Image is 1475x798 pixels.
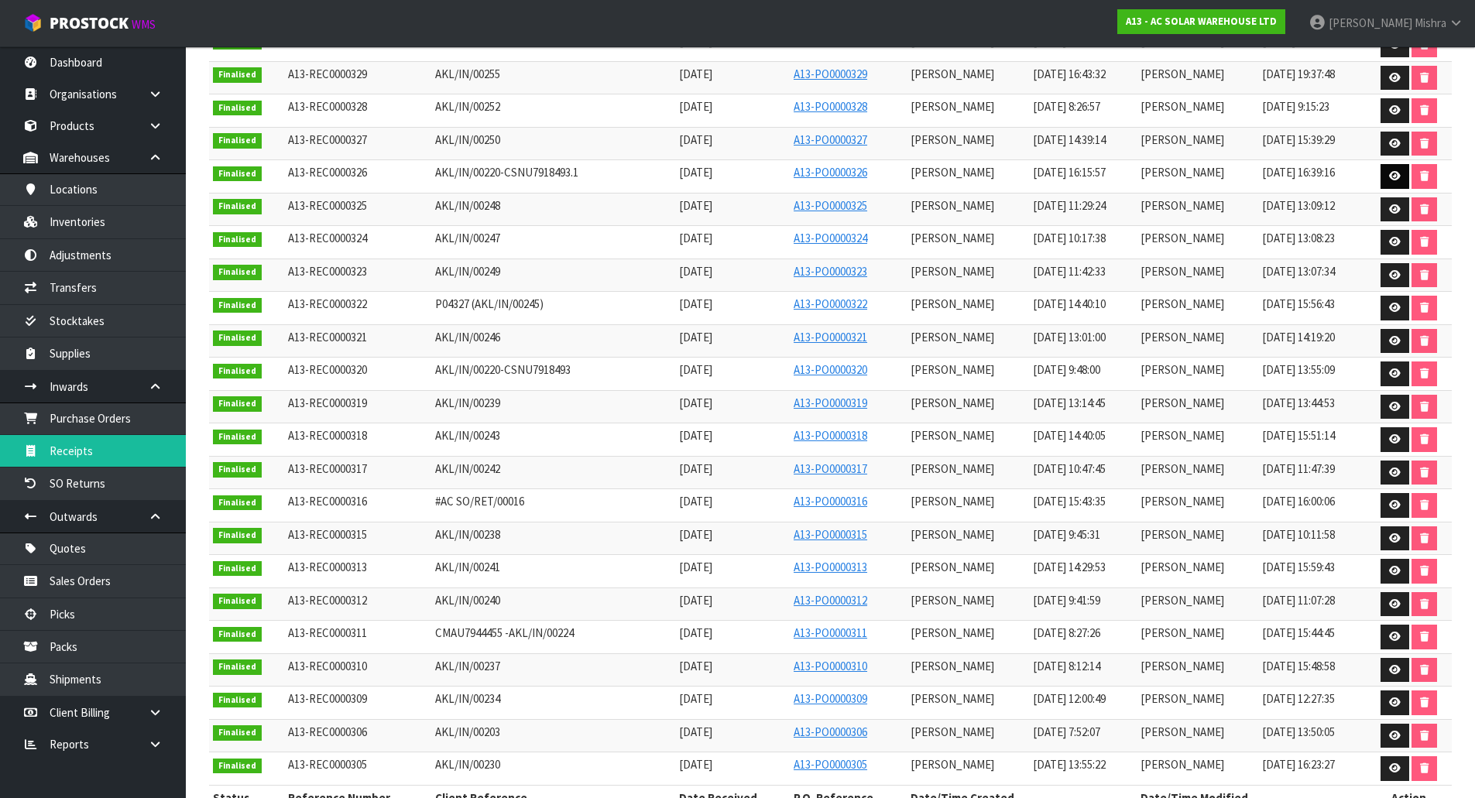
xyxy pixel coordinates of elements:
[679,593,712,608] span: [DATE]
[213,495,262,511] span: Finalised
[288,264,367,279] span: A13-REC0000323
[679,198,712,213] span: [DATE]
[794,527,867,542] a: A13-PO0000315
[1141,659,1224,673] span: [PERSON_NAME]
[50,13,129,33] span: ProStock
[435,659,500,673] span: AKL/IN/00237
[911,527,994,542] span: [PERSON_NAME]
[1141,362,1224,377] span: [PERSON_NAME]
[1262,659,1335,673] span: [DATE] 15:48:58
[1033,99,1100,114] span: [DATE] 8:26:57
[1262,264,1335,279] span: [DATE] 13:07:34
[794,396,867,410] a: A13-PO0000319
[794,132,867,147] a: A13-PO0000327
[213,462,262,478] span: Finalised
[794,362,867,377] a: A13-PO0000320
[911,724,994,739] span: [PERSON_NAME]
[1141,198,1224,213] span: [PERSON_NAME]
[1141,593,1224,608] span: [PERSON_NAME]
[794,691,867,706] a: A13-PO0000309
[1141,428,1224,443] span: [PERSON_NAME]
[213,759,262,774] span: Finalised
[911,67,994,81] span: [PERSON_NAME]
[1141,560,1224,574] span: [PERSON_NAME]
[288,396,367,410] span: A13-REC0000319
[435,67,500,81] span: AKL/IN/00255
[435,330,500,344] span: AKL/IN/00246
[288,625,367,640] span: A13-REC0000311
[1033,724,1100,739] span: [DATE] 7:52:07
[288,231,367,245] span: A13-REC0000324
[911,593,994,608] span: [PERSON_NAME]
[794,625,867,640] a: A13-PO0000311
[679,659,712,673] span: [DATE]
[679,330,712,344] span: [DATE]
[679,757,712,772] span: [DATE]
[435,132,500,147] span: AKL/IN/00250
[288,428,367,443] span: A13-REC0000318
[435,198,500,213] span: AKL/IN/00248
[435,264,500,279] span: AKL/IN/00249
[288,560,367,574] span: A13-REC0000313
[213,725,262,741] span: Finalised
[1141,757,1224,772] span: [PERSON_NAME]
[288,593,367,608] span: A13-REC0000312
[1262,198,1335,213] span: [DATE] 13:09:12
[1262,593,1335,608] span: [DATE] 11:07:28
[288,659,367,673] span: A13-REC0000310
[435,560,500,574] span: AKL/IN/00241
[1141,625,1224,640] span: [PERSON_NAME]
[1033,362,1100,377] span: [DATE] 9:48:00
[1329,15,1412,30] span: [PERSON_NAME]
[911,659,994,673] span: [PERSON_NAME]
[213,693,262,708] span: Finalised
[213,659,262,675] span: Finalised
[911,396,994,410] span: [PERSON_NAME]
[794,593,867,608] a: A13-PO0000312
[1141,461,1224,476] span: [PERSON_NAME]
[1262,757,1335,772] span: [DATE] 16:23:27
[1033,560,1106,574] span: [DATE] 14:29:53
[679,625,712,640] span: [DATE]
[911,198,994,213] span: [PERSON_NAME]
[288,198,367,213] span: A13-REC0000325
[435,428,500,443] span: AKL/IN/00243
[794,494,867,509] a: A13-PO0000316
[794,461,867,476] a: A13-PO0000317
[213,298,262,313] span: Finalised
[1141,99,1224,114] span: [PERSON_NAME]
[1033,757,1106,772] span: [DATE] 13:55:22
[679,396,712,410] span: [DATE]
[435,724,500,739] span: AKL/IN/00203
[1033,659,1100,673] span: [DATE] 8:12:14
[1262,362,1335,377] span: [DATE] 13:55:09
[1141,132,1224,147] span: [PERSON_NAME]
[679,724,712,739] span: [DATE]
[1141,165,1224,180] span: [PERSON_NAME]
[1141,724,1224,739] span: [PERSON_NAME]
[288,527,367,542] span: A13-REC0000315
[435,593,500,608] span: AKL/IN/00240
[679,560,712,574] span: [DATE]
[1033,330,1106,344] span: [DATE] 13:01:00
[1141,396,1224,410] span: [PERSON_NAME]
[679,362,712,377] span: [DATE]
[213,627,262,642] span: Finalised
[1033,461,1106,476] span: [DATE] 10:47:45
[132,17,156,32] small: WMS
[1262,494,1335,509] span: [DATE] 16:00:06
[1262,724,1335,739] span: [DATE] 13:50:05
[794,428,867,443] a: A13-PO0000318
[288,757,367,772] span: A13-REC0000305
[1117,9,1285,34] a: A13 - AC SOLAR WAREHOUSE LTD
[435,691,500,706] span: AKL/IN/00234
[911,165,994,180] span: [PERSON_NAME]
[435,461,500,476] span: AKL/IN/00242
[435,396,500,410] span: AKL/IN/00239
[679,428,712,443] span: [DATE]
[794,165,867,180] a: A13-PO0000326
[1141,67,1224,81] span: [PERSON_NAME]
[288,494,367,509] span: A13-REC0000316
[911,99,994,114] span: [PERSON_NAME]
[213,232,262,248] span: Finalised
